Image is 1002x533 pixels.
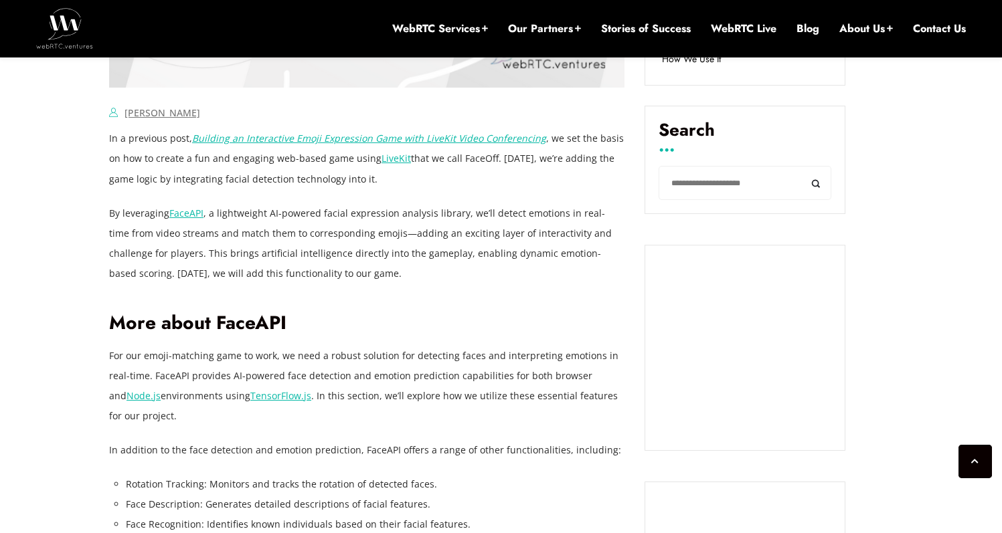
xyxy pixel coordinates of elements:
img: WebRTC.ventures [36,8,93,48]
p: By leveraging , a lightweight AI-powered facial expression analysis library, we’ll detect emotion... [109,203,624,284]
a: LiveKit [382,152,411,165]
a: Building an Interactive Emoji Expression Game with LiveKit Video Conferencing [192,132,546,144]
a: [PERSON_NAME] [124,106,200,119]
a: WebRTC Live [711,21,776,36]
li: Face Description: Generates detailed descriptions of facial features. [126,494,624,514]
p: For our emoji-matching game to work, we need a robust solution for detecting faces and interpreti... [109,346,624,426]
label: Search [659,120,831,150]
a: Our Partners [508,21,581,36]
a: TensorFlow.js [250,389,311,402]
a: Why Postman Is Our Go‑To API Testing Tool and How We Use It [662,20,742,65]
p: In addition to the face detection and emotion prediction, FaceAPI offers a range of other functio... [109,440,624,460]
a: Node.js [127,389,161,402]
iframe: Embedded CTA [659,259,831,437]
h2: More about FaceAPI [109,312,624,335]
a: FaceAPI [169,207,203,219]
li: Rotation Tracking: Monitors and tracks the rotation of detected faces. [126,474,624,494]
a: Contact Us [913,21,966,36]
p: In a previous post, , we set the basis on how to create a fun and engaging web-based game using t... [109,128,624,189]
button: Search [801,166,831,200]
a: Stories of Success [601,21,691,36]
a: WebRTC Services [392,21,488,36]
a: Blog [797,21,819,36]
a: About Us [839,21,893,36]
